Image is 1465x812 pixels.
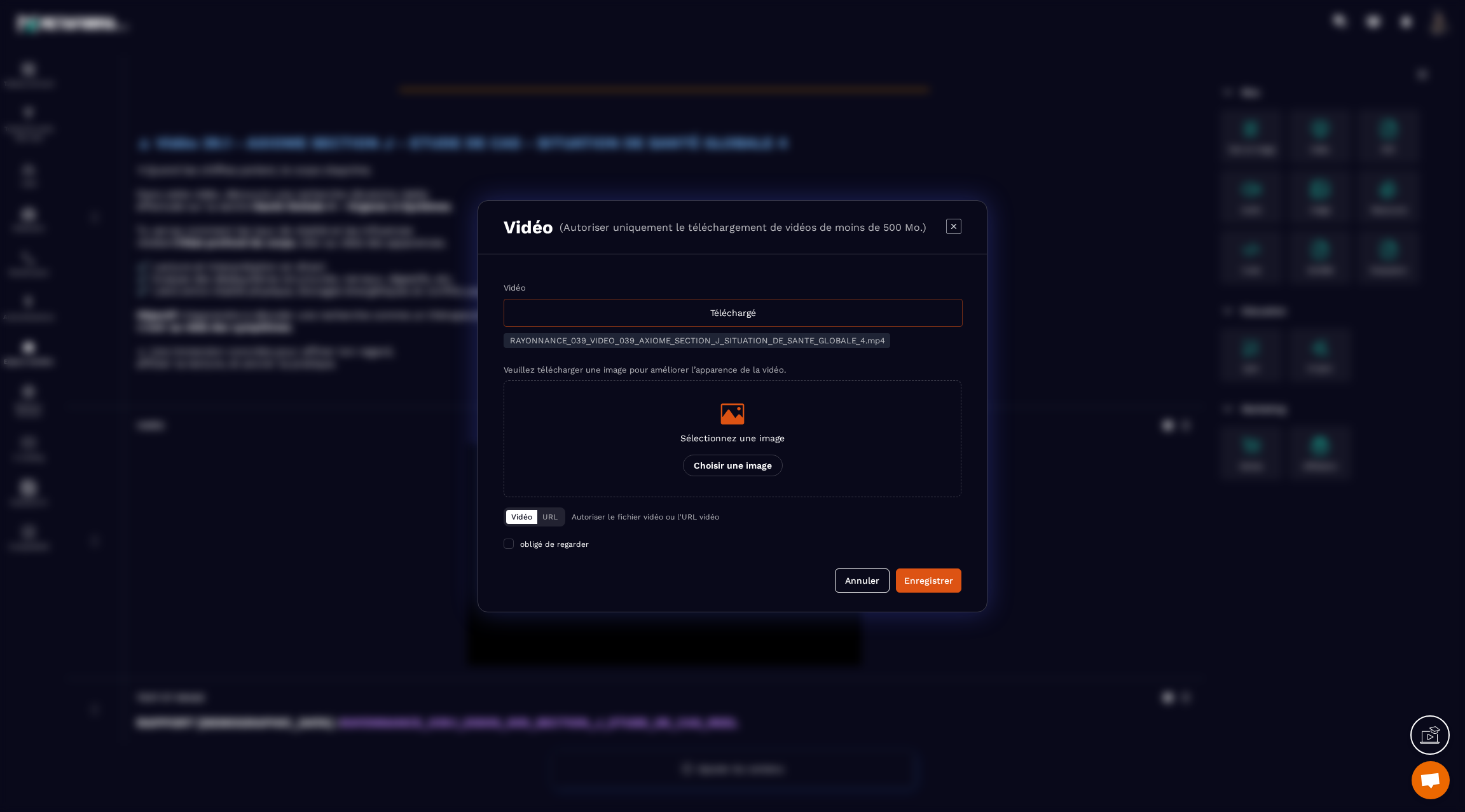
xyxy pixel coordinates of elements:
label: Veuillez télécharger une image pour améliorer l’apparence de la vidéo. [504,365,786,375]
h3: Vidéo [504,217,553,238]
button: URL [537,510,563,524]
p: Autoriser le fichier vidéo ou l'URL vidéo [572,513,719,521]
button: Annuler [835,568,890,593]
p: (Autoriser uniquement le téléchargement de vidéos de moins de 500 Mo.) [560,221,926,233]
p: Choisir une image [683,455,783,476]
p: Sélectionnez une image [680,433,785,443]
span: obligé de regarder [520,540,589,549]
div: Téléchargé [504,299,963,327]
div: Ouvrir le chat [1412,761,1450,799]
button: Enregistrer [896,568,961,593]
label: Vidéo [504,283,526,292]
button: Vidéo [506,510,537,524]
div: Enregistrer [904,574,953,587]
span: RAYONNANCE_039_VIDEO_039_AXIOME_SECTION_J_SITUATION_DE_SANTE_GLOBALE_4.mp4 [510,336,885,345]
